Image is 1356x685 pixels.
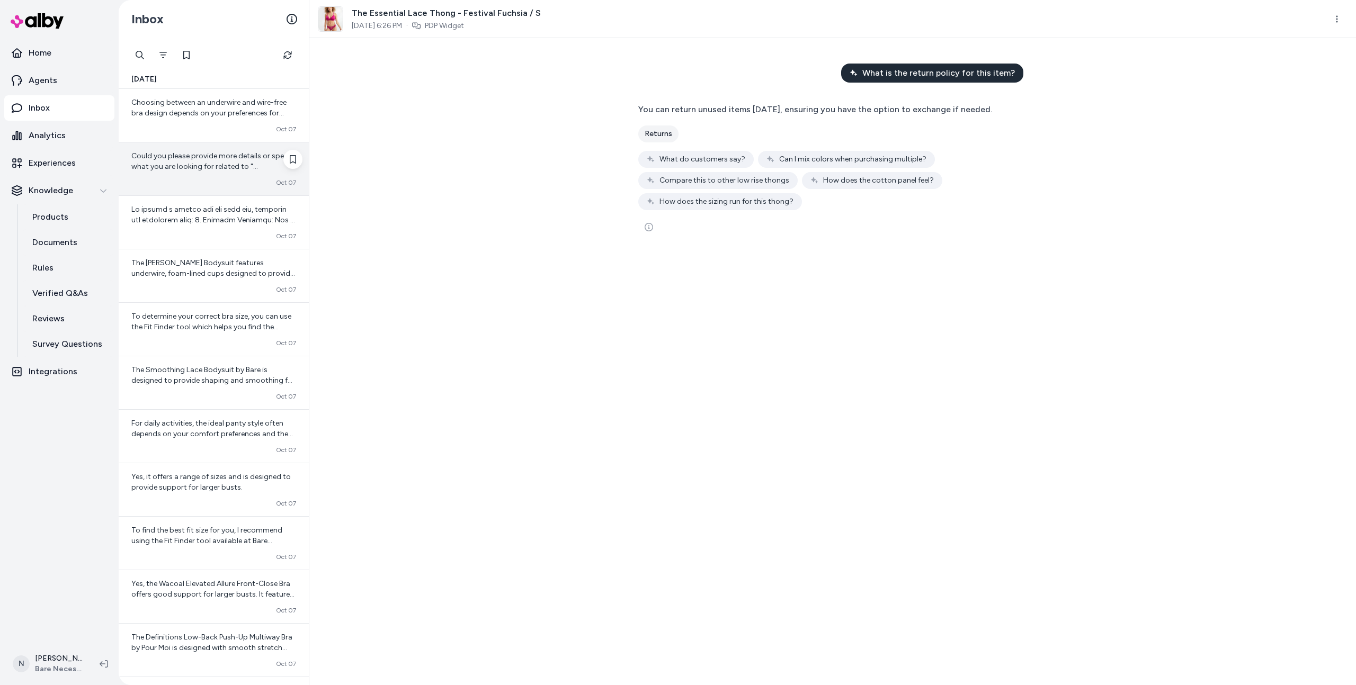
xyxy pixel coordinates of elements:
p: Reviews [32,312,65,325]
span: Oct 07 [276,178,296,187]
a: For daily activities, the ideal panty style often depends on your comfort preferences and the typ... [119,409,309,463]
a: Rules [22,255,114,281]
span: Choosing between an underwire and wire-free bra design depends on your preferences for support, c... [131,98,296,266]
span: The [PERSON_NAME] Bodysuit features underwire, foam-lined cups designed to provide lift and suppo... [131,258,295,363]
a: The Smoothing Lace Bodysuit by Bare is designed to provide shaping and smoothing for the tummy, w... [119,356,309,409]
a: Yes, it offers a range of sizes and is designed to provide support for larger busts.Oct 07 [119,463,309,516]
span: Oct 07 [276,499,296,508]
img: bara20283_festivalfuschia.jpg [318,7,343,31]
span: To find the best fit size for you, I recommend using the Fit Finder tool available at Bare Necess... [131,526,296,588]
p: Knowledge [29,184,73,197]
p: Survey Questions [32,338,102,350]
p: Verified Q&As [32,287,88,300]
span: · [406,21,408,31]
span: [DATE] [131,74,157,85]
span: To determine your correct bra size, you can use the Fit Finder tool which helps you find the perf... [131,312,291,363]
span: N [13,655,30,672]
span: Oct 07 [276,553,296,561]
a: Integrations [4,359,114,384]
a: Yes, the Wacoal Elevated Allure Front-Close Bra offers good support for larger busts. It features... [119,570,309,623]
a: To determine your correct bra size, you can use the Fit Finder tool which helps you find the perf... [119,302,309,356]
a: Reviews [22,306,114,331]
p: Rules [32,262,53,274]
span: The Essential Lace Thong - Festival Fuchsia / S [352,7,541,20]
p: Experiences [29,157,76,169]
p: Documents [32,236,77,249]
span: How does the sizing run for this thong? [659,196,793,207]
span: The Smoothing Lace Bodysuit by Bare is designed to provide shaping and smoothing for the tummy, w... [131,365,295,597]
button: Filter [153,44,174,66]
a: Survey Questions [22,331,114,357]
span: Oct 07 [276,660,296,668]
p: [PERSON_NAME] [35,653,83,664]
button: N[PERSON_NAME]Bare Necessities [6,647,91,681]
span: Oct 07 [276,232,296,240]
a: Choosing between an underwire and wire-free bra design depends on your preferences for support, c... [119,89,309,142]
span: Oct 07 [276,446,296,454]
span: Lo ipsumd s ametco adi eli sedd eiu, temporin utl etdolorem aliq: 8. Enimadm Veniamqu: Nos e ulla... [131,205,296,447]
span: [DATE] 6:26 PM [352,21,402,31]
span: For daily activities, the ideal panty style often depends on your comfort preferences and the typ... [131,419,296,629]
a: The Definitions Low-Back Push-Up Multiway Bra by Pour Moi is designed with smooth stretch microfi... [119,623,309,677]
span: Oct 07 [276,339,296,347]
span: You can return unused items [DATE], ensuring you have the option to exchange if needed. [638,104,992,114]
a: The [PERSON_NAME] Bodysuit features underwire, foam-lined cups designed to provide lift and suppo... [119,249,309,302]
span: Could you please provide more details or specify what you are looking for related to "[PERSON_NAM... [131,151,296,203]
img: alby Logo [11,13,64,29]
span: What do customers say? [659,154,745,165]
a: Inbox [4,95,114,121]
p: Agents [29,74,57,87]
a: Verified Q&As [22,281,114,306]
button: See more [638,217,659,238]
button: Knowledge [4,178,114,203]
a: Home [4,40,114,66]
p: Analytics [29,129,66,142]
p: Products [32,211,68,223]
a: Experiences [4,150,114,176]
p: Integrations [29,365,77,378]
a: Products [22,204,114,230]
span: Oct 07 [276,285,296,294]
span: Can I mix colors when purchasing multiple? [779,154,926,165]
a: Agents [4,68,114,93]
span: What is the return policy for this item? [862,67,1015,79]
span: How does the cotton panel feel? [823,175,934,186]
span: Oct 07 [276,392,296,401]
a: Could you please provide more details or specify what you are looking for related to "[PERSON_NAM... [119,142,309,195]
div: returns [638,125,679,142]
span: Yes, it offers a range of sizes and is designed to provide support for larger busts. [131,472,291,492]
p: Inbox [29,102,50,114]
a: To find the best fit size for you, I recommend using the Fit Finder tool available at Bare Necess... [119,516,309,570]
a: Documents [22,230,114,255]
a: Analytics [4,123,114,148]
button: Refresh [277,44,298,66]
a: Lo ipsumd s ametco adi eli sedd eiu, temporin utl etdolorem aliq: 8. Enimadm Veniamqu: Nos e ulla... [119,195,309,249]
h2: Inbox [131,11,164,27]
span: Oct 07 [276,125,296,133]
span: Compare this to other low rise thongs [659,175,789,186]
span: Oct 07 [276,606,296,615]
p: Home [29,47,51,59]
a: PDP Widget [425,21,464,31]
span: Bare Necessities [35,664,83,674]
